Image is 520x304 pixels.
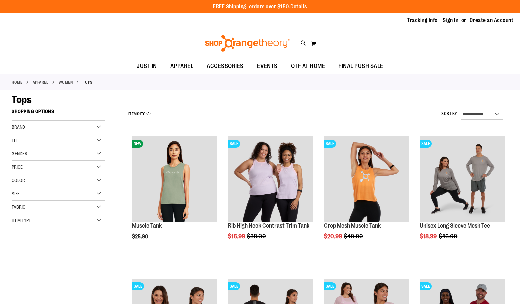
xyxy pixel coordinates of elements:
p: FREE Shipping, orders over $150. [213,3,307,11]
strong: Tops [83,79,93,85]
a: ACCESSORIES [200,59,250,74]
a: EVENTS [250,59,284,74]
a: FINAL PUSH SALE [332,59,390,74]
span: SALE [324,282,336,290]
a: APPAREL [164,59,200,74]
a: Details [290,4,307,10]
span: $38.00 [247,233,267,240]
a: Rib Tank w/ Contrast Binding primary imageSALE [228,136,314,223]
a: Tracking Info [407,17,438,24]
span: Gender [12,151,27,156]
span: 131 [146,112,152,116]
span: $46.00 [439,233,458,240]
span: $25.90 [132,234,149,240]
span: ACCESSORIES [207,59,244,74]
label: Sort By [441,111,457,117]
span: Fabric [12,204,25,210]
img: Shop Orangetheory [204,35,291,52]
span: $16.99 [228,233,246,240]
a: Unisex Long Sleeve Mesh Tee [420,222,490,229]
span: $20.99 [324,233,343,240]
img: Crop Mesh Muscle Tank primary image [324,136,409,222]
span: 1 [139,112,141,116]
span: EVENTS [257,59,278,74]
span: $18.99 [420,233,438,240]
span: FINAL PUSH SALE [338,59,383,74]
span: SALE [228,140,240,148]
a: Create an Account [470,17,514,24]
span: OTF AT HOME [291,59,325,74]
span: Color [12,178,25,183]
span: Tops [12,94,31,105]
span: SALE [324,140,336,148]
a: Rib High Neck Contrast Trim Tank [228,222,309,229]
span: Price [12,164,23,170]
a: Muscle TankNEW [132,136,217,223]
a: Home [12,79,22,85]
a: JUST IN [130,59,164,74]
span: NEW [132,140,143,148]
span: SALE [420,140,432,148]
span: APPAREL [170,59,194,74]
div: product [225,133,317,257]
a: Crop Mesh Muscle Tank [324,222,381,229]
div: product [416,133,508,257]
img: Unisex Long Sleeve Mesh Tee primary image [420,136,505,222]
h2: Items to [128,109,152,119]
a: OTF AT HOME [284,59,332,74]
img: Muscle Tank [132,136,217,222]
span: Brand [12,124,25,130]
span: SALE [228,282,240,290]
div: product [129,133,221,257]
span: Item Type [12,218,31,223]
span: Fit [12,138,17,143]
img: Rib Tank w/ Contrast Binding primary image [228,136,314,222]
a: Muscle Tank [132,222,162,229]
span: SALE [132,282,144,290]
span: SALE [420,282,432,290]
strong: Shopping Options [12,106,105,121]
a: Crop Mesh Muscle Tank primary imageSALE [324,136,409,223]
span: JUST IN [137,59,157,74]
a: Unisex Long Sleeve Mesh Tee primary imageSALE [420,136,505,223]
div: product [321,133,413,257]
a: Sign In [443,17,459,24]
span: Size [12,191,20,196]
a: WOMEN [59,79,73,85]
a: APPAREL [33,79,49,85]
span: $40.00 [344,233,364,240]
